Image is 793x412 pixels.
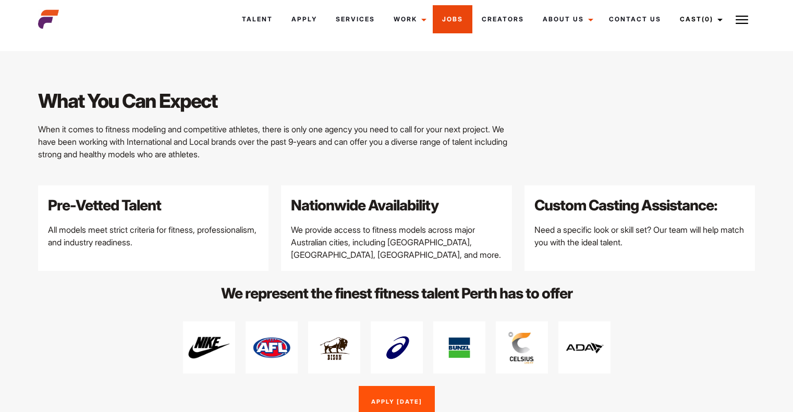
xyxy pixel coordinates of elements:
[736,14,748,26] img: Burger icon
[534,195,745,215] h3: Custom Casting Assistance:
[384,5,433,33] a: Work
[313,327,355,368] img: images 2
[48,223,259,248] p: All models meet strict criteria for fitness, professionalism, and industry readiness.
[282,5,326,33] a: Apply
[534,223,745,248] p: Need a specific look or skill set? Our team will help match you with the ideal talent.
[38,123,512,160] p: When it comes to fitness modeling and competitive athletes, there is only one agency you need to ...
[438,327,480,368] img: images 3
[160,283,633,303] p: We represent the finest fitness talent Perth has to offer
[376,327,418,368] img: images 1
[702,15,713,23] span: (0)
[326,5,384,33] a: Services
[233,5,282,33] a: Talent
[433,5,472,33] a: Jobs
[188,327,230,368] img: Nike Logo
[600,5,670,33] a: Contact Us
[251,327,292,368] img: download 1
[48,195,259,215] h3: Pre-Vetted Talent
[533,5,600,33] a: About Us
[291,195,502,215] h3: Nationwide Availability
[472,5,533,33] a: Creators
[670,5,729,33] a: Cast(0)
[38,88,512,115] h2: What You Can Expect
[291,223,502,261] p: We provide access to fitness models across major Australian cities, including [GEOGRAPHIC_DATA], ...
[38,9,59,30] img: cropped-aefm-brand-fav-22-square.png
[564,327,605,368] img: ada@3x
[501,327,543,368] img: id4vZ3Dyxl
